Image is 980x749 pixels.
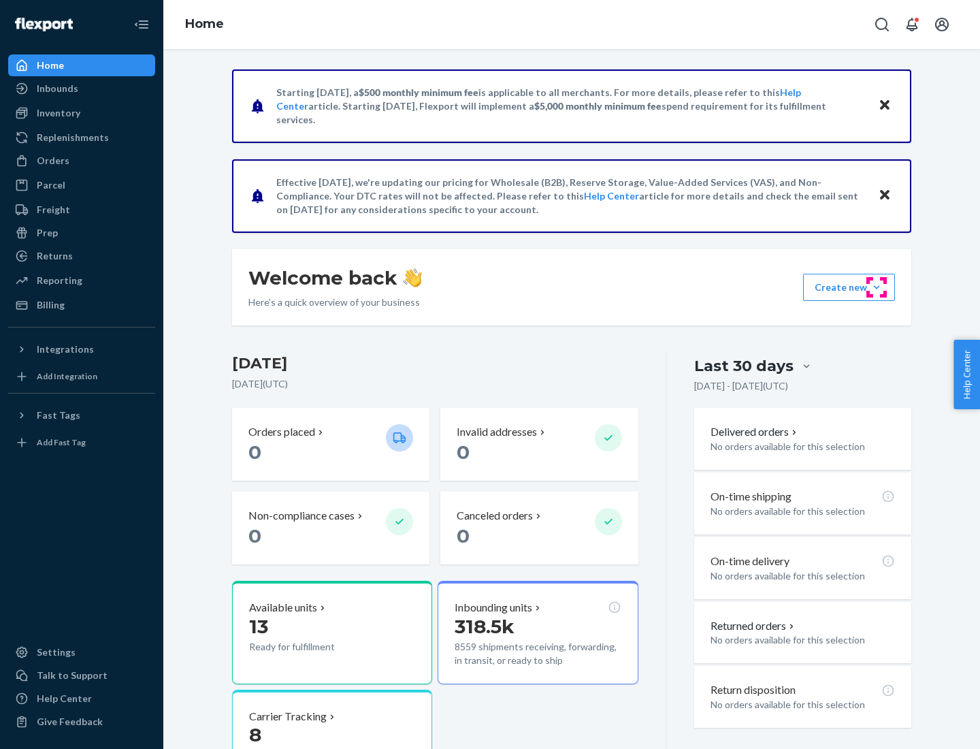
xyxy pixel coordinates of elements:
[37,178,65,192] div: Parcel
[8,102,155,124] a: Inventory
[8,665,155,686] a: Talk to Support
[276,86,865,127] p: Starting [DATE], a is applicable to all merchants. For more details, please refer to this article...
[710,505,895,518] p: No orders available for this selection
[37,226,58,240] div: Prep
[8,270,155,291] a: Reporting
[928,11,955,38] button: Open account menu
[953,340,980,409] button: Help Center
[37,436,86,448] div: Add Fast Tag
[710,682,796,698] p: Return disposition
[185,16,224,31] a: Home
[249,615,268,638] span: 13
[457,508,533,524] p: Canceled orders
[248,296,422,309] p: Here’s a quick overview of your business
[8,78,155,99] a: Inbounds
[8,127,155,148] a: Replenishments
[248,424,315,440] p: Orders placed
[440,492,638,564] button: Canceled orders 0
[403,268,422,287] img: hand-wave emoji
[276,176,865,217] p: Effective [DATE], we're updating our pricing for Wholesale (B2B), Reserve Storage, Value-Added Se...
[694,379,788,393] p: [DATE] - [DATE] ( UTC )
[457,424,537,440] p: Invalid addresses
[584,190,639,202] a: Help Center
[8,711,155,733] button: Give Feedback
[8,366,155,387] a: Add Integration
[248,508,355,524] p: Non-compliance cases
[232,492,429,564] button: Non-compliance cases 0
[37,298,65,312] div: Billing
[534,100,661,112] span: $5,000 monthly minimum fee
[710,618,797,634] button: Returned orders
[37,131,109,144] div: Replenishments
[249,600,317,616] p: Available units
[37,154,69,168] div: Orders
[694,355,794,377] div: Last 30 days
[37,692,92,705] div: Help Center
[248,524,261,547] span: 0
[710,554,789,569] p: On-time delivery
[248,266,422,290] h1: Welcome back
[710,489,791,505] p: On-time shipping
[8,338,155,360] button: Integrations
[37,409,80,422] div: Fast Tags
[8,150,155,172] a: Orders
[249,723,261,746] span: 8
[710,569,895,583] p: No orders available for this selection
[438,581,638,684] button: Inbounding units318.5k8559 shipments receiving, forwarding, in transit, or ready to ship
[803,274,895,301] button: Create new
[37,82,78,95] div: Inbounds
[876,186,894,206] button: Close
[455,600,532,616] p: Inbounding units
[455,640,621,667] p: 8559 shipments receiving, forwarding, in transit, or ready to ship
[710,633,895,647] p: No orders available for this selection
[8,404,155,426] button: Fast Tags
[249,709,327,724] p: Carrier Tracking
[37,203,70,217] div: Freight
[232,377,638,391] p: [DATE] ( UTC )
[8,245,155,267] a: Returns
[8,222,155,244] a: Prep
[174,5,235,44] ol: breadcrumbs
[128,11,155,38] button: Close Navigation
[8,641,155,663] a: Settings
[876,96,894,116] button: Close
[710,440,895,453] p: No orders available for this selection
[8,688,155,710] a: Help Center
[249,640,375,654] p: Ready for fulfillment
[8,174,155,196] a: Parcel
[440,408,638,481] button: Invalid addresses 0
[868,11,896,38] button: Open Search Box
[710,698,895,712] p: No orders available for this selection
[232,353,638,374] h3: [DATE]
[37,106,80,120] div: Inventory
[37,669,108,682] div: Talk to Support
[8,54,155,76] a: Home
[898,11,926,38] button: Open notifications
[37,59,64,72] div: Home
[37,715,103,729] div: Give Feedback
[37,370,97,382] div: Add Integration
[37,342,94,356] div: Integrations
[8,432,155,453] a: Add Fast Tag
[37,249,73,263] div: Returns
[232,408,429,481] button: Orders placed 0
[37,274,82,287] div: Reporting
[455,615,514,638] span: 318.5k
[15,18,73,31] img: Flexport logo
[232,581,432,684] button: Available units13Ready for fulfillment
[457,524,470,547] span: 0
[710,424,800,440] button: Delivered orders
[359,86,478,98] span: $500 monthly minimum fee
[248,441,261,464] span: 0
[8,294,155,316] a: Billing
[37,646,76,659] div: Settings
[8,199,155,221] a: Freight
[457,441,470,464] span: 0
